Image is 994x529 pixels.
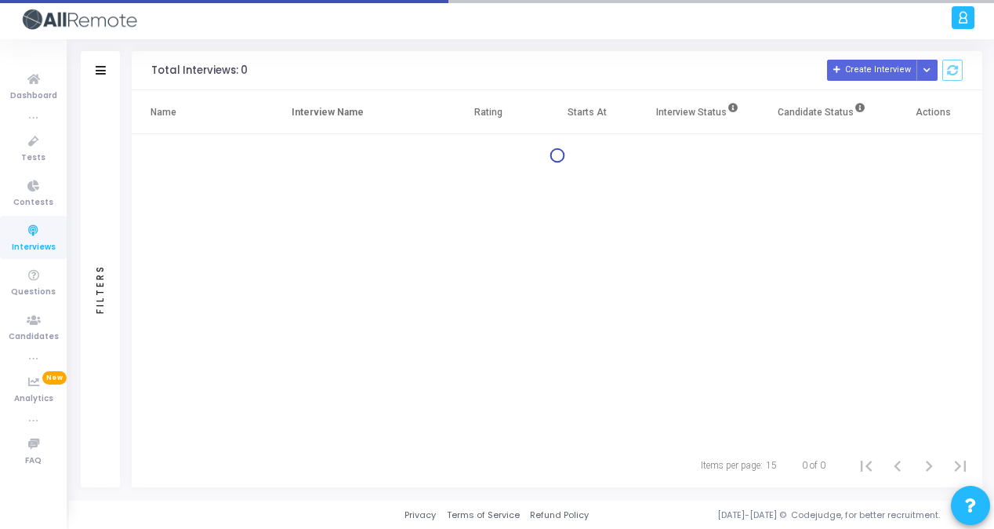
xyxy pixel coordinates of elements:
[851,450,882,481] button: First page
[14,392,53,406] span: Analytics
[9,330,59,344] span: Candidates
[42,371,67,385] span: New
[530,509,589,522] a: Refund Policy
[802,458,825,472] div: 0 of 0
[883,90,982,134] th: Actions
[916,60,938,81] div: Button group with nested dropdown
[766,458,777,472] div: 15
[13,196,53,210] span: Contests
[132,90,273,134] th: Name
[827,60,917,81] button: Create Interview
[447,509,520,522] a: Terms of Service
[20,4,137,35] img: logo
[11,286,56,299] span: Questions
[760,90,883,134] th: Candidate Status
[12,241,56,254] span: Interviews
[151,64,248,77] div: Total Interviews: 0
[701,458,763,472] div: Items per page:
[636,90,760,134] th: Interview Status
[25,454,42,468] span: FAQ
[21,151,45,165] span: Tests
[273,90,439,134] th: Interview Name
[538,90,637,134] th: Starts At
[439,90,538,134] th: Rating
[913,450,945,481] button: Next page
[404,509,436,522] a: Privacy
[882,450,913,481] button: Previous page
[589,509,974,522] div: [DATE]-[DATE] © Codejudge, for better recruitment.
[945,450,976,481] button: Last page
[93,202,107,375] div: Filters
[10,89,57,103] span: Dashboard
